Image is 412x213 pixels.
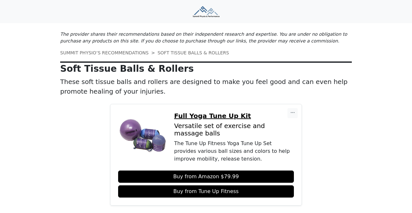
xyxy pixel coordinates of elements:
p: Versatile set of exercise and massage balls [174,122,294,137]
div: The Tune Up Fitness Yoga Tune Up Set provides various ball sizes and colors to help improve mobil... [174,140,294,163]
img: Summit Physio & Performance [193,6,220,17]
p: The provider shares their recommendations based on their independent research and expertise. You ... [60,31,352,44]
a: SUMMIT PHYSIO’S RECOMMENDATIONS [60,50,149,55]
img: Full Yoga Tune Up Kit [118,112,166,160]
a: Full Yoga Tune Up Kit [174,112,294,120]
li: SOFT TISSUE BALLS & ROLLERS [149,50,229,56]
a: Buy from Amazon $79.99 [118,171,294,183]
p: These soft tissue balls and rollers are designed to make you feel good and can even help promote ... [60,77,352,96]
a: Buy from Tune Up Fitness [118,185,294,198]
p: Soft Tissue Balls & Rollers [60,63,352,74]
